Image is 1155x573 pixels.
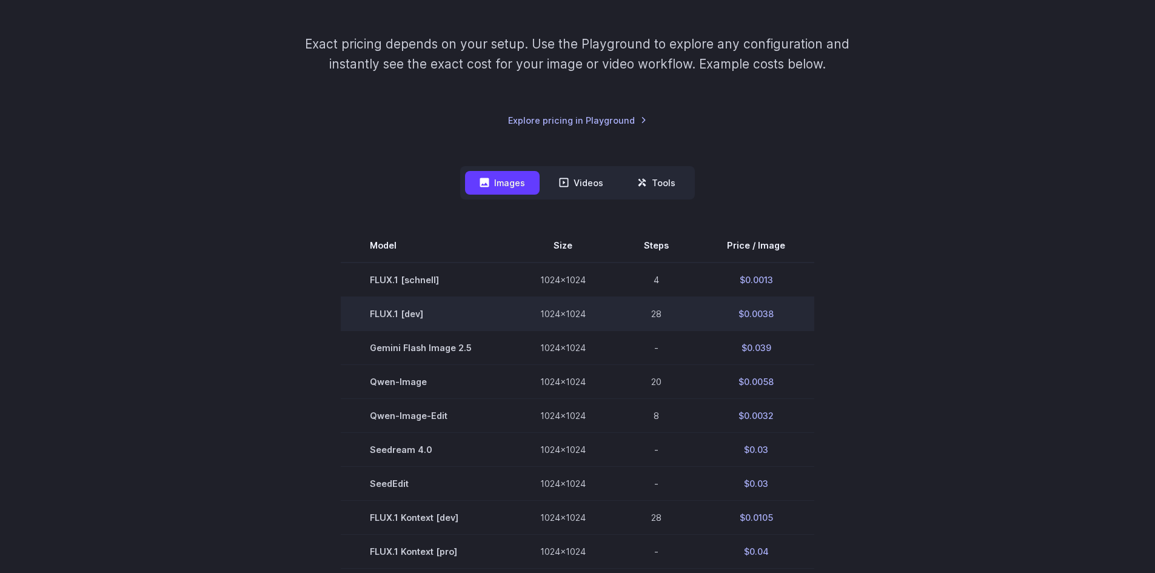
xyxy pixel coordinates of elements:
[615,433,698,467] td: -
[370,341,482,355] span: Gemini Flash Image 2.5
[544,171,618,195] button: Videos
[698,398,814,432] td: $0.0032
[623,171,690,195] button: Tools
[508,113,647,127] a: Explore pricing in Playground
[615,501,698,535] td: 28
[615,229,698,263] th: Steps
[511,263,615,297] td: 1024x1024
[615,297,698,330] td: 28
[698,501,814,535] td: $0.0105
[341,364,511,398] td: Qwen-Image
[341,467,511,501] td: SeedEdit
[511,535,615,569] td: 1024x1024
[341,433,511,467] td: Seedream 4.0
[615,263,698,297] td: 4
[465,171,540,195] button: Images
[511,297,615,330] td: 1024x1024
[698,364,814,398] td: $0.0058
[615,330,698,364] td: -
[511,364,615,398] td: 1024x1024
[511,330,615,364] td: 1024x1024
[511,398,615,432] td: 1024x1024
[511,433,615,467] td: 1024x1024
[615,467,698,501] td: -
[511,229,615,263] th: Size
[615,535,698,569] td: -
[615,398,698,432] td: 8
[698,467,814,501] td: $0.03
[511,467,615,501] td: 1024x1024
[698,535,814,569] td: $0.04
[341,263,511,297] td: FLUX.1 [schnell]
[698,229,814,263] th: Price / Image
[341,297,511,330] td: FLUX.1 [dev]
[698,297,814,330] td: $0.0038
[511,501,615,535] td: 1024x1024
[698,263,814,297] td: $0.0013
[698,330,814,364] td: $0.039
[341,501,511,535] td: FLUX.1 Kontext [dev]
[341,535,511,569] td: FLUX.1 Kontext [pro]
[282,34,872,75] p: Exact pricing depends on your setup. Use the Playground to explore any configuration and instantl...
[615,364,698,398] td: 20
[341,229,511,263] th: Model
[698,433,814,467] td: $0.03
[341,398,511,432] td: Qwen-Image-Edit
